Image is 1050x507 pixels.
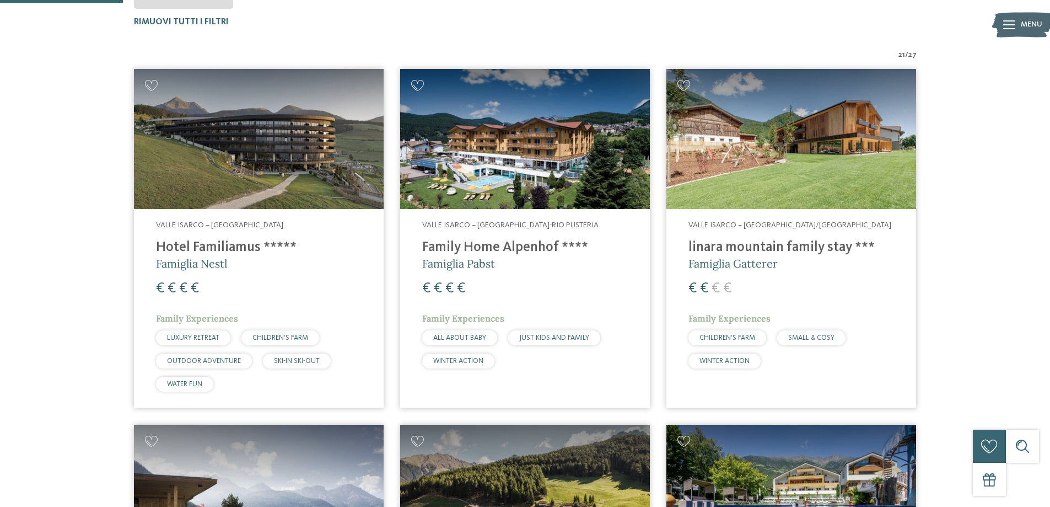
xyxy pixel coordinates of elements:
img: Cercate un hotel per famiglie? Qui troverete solo i migliori! [134,69,384,210]
span: Rimuovi tutti i filtri [134,18,229,26]
span: Valle Isarco – [GEOGRAPHIC_DATA]/[GEOGRAPHIC_DATA] [688,221,891,229]
span: € [723,281,731,296]
span: € [434,281,442,296]
span: SMALL & COSY [788,334,834,341]
a: Cercate un hotel per famiglie? Qui troverete solo i migliori! Valle Isarco – [GEOGRAPHIC_DATA]/[G... [666,69,916,408]
span: 27 [908,50,917,61]
span: € [191,281,199,296]
span: WATER FUN [167,381,202,388]
a: Cercate un hotel per famiglie? Qui troverete solo i migliori! Valle Isarco – [GEOGRAPHIC_DATA]-Ri... [400,69,650,408]
span: CHILDREN’S FARM [699,334,755,341]
span: € [445,281,454,296]
span: Famiglia Nestl [156,257,227,270]
a: Cercate un hotel per famiglie? Qui troverete solo i migliori! Valle Isarco – [GEOGRAPHIC_DATA] Ho... [134,69,384,408]
span: € [168,281,176,296]
span: Valle Isarco – [GEOGRAPHIC_DATA]-Rio Pusteria [422,221,599,229]
img: Family Home Alpenhof **** [400,69,650,210]
span: € [700,281,708,296]
span: € [422,281,430,296]
span: € [688,281,697,296]
span: € [712,281,720,296]
img: Cercate un hotel per famiglie? Qui troverete solo i migliori! [666,69,916,210]
span: 21 [898,50,905,61]
span: Famiglia Pabst [422,257,495,270]
span: € [457,281,465,296]
h4: Family Home Alpenhof **** [422,239,628,256]
span: LUXURY RETREAT [167,334,219,341]
span: Valle Isarco – [GEOGRAPHIC_DATA] [156,221,283,229]
span: Family Experiences [688,313,771,324]
span: Family Experiences [156,313,238,324]
span: € [179,281,187,296]
h4: linara mountain family stay *** [688,239,894,256]
span: Famiglia Gatterer [688,257,778,270]
span: CHILDREN’S FARM [252,334,308,341]
span: WINTER ACTION [433,357,483,365]
span: / [905,50,908,61]
span: ALL ABOUT BABY [433,334,486,341]
span: SKI-IN SKI-OUT [274,357,320,365]
span: Family Experiences [422,313,504,324]
span: € [156,281,164,296]
span: WINTER ACTION [699,357,750,365]
span: JUST KIDS AND FAMILY [519,334,589,341]
span: OUTDOOR ADVENTURE [167,357,241,365]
